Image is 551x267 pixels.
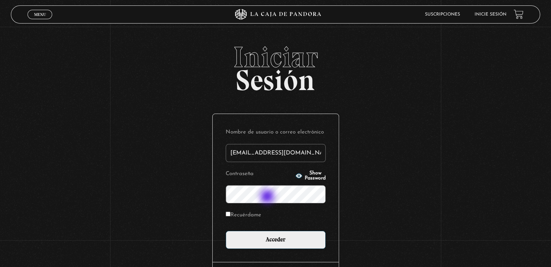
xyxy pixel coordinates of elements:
a: Inicie sesión [475,12,506,17]
input: Acceder [226,231,326,249]
button: Show Password [295,171,326,181]
label: Contraseña [226,169,293,180]
label: Recuérdame [226,210,261,221]
span: Cerrar [32,18,49,24]
input: Recuérdame [226,212,230,216]
span: Show Password [305,171,326,181]
a: Suscripciones [425,12,460,17]
span: Iniciar [11,43,540,72]
label: Nombre de usuario o correo electrónico [226,127,326,138]
h2: Sesión [11,43,540,89]
span: Menu [34,12,46,17]
a: View your shopping cart [514,9,523,19]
